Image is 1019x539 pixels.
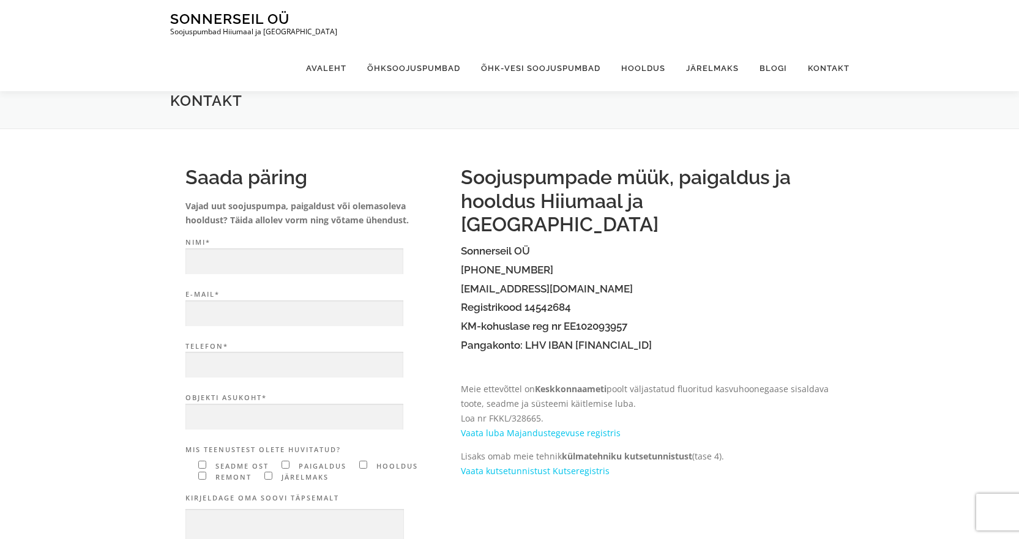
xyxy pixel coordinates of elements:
[461,427,621,439] a: Vaata luba Majandustegevuse registris
[461,283,633,295] a: [EMAIL_ADDRESS][DOMAIN_NAME]
[357,45,471,91] a: Õhksoojuspumbad
[185,200,409,226] strong: Vajad uut soojuspumpa, paigaldust või olemasoleva hooldust? Täida allolev vorm ning võtame ühendust.
[296,45,357,91] a: Avaleht
[185,392,449,430] label: Objekti asukoht*
[461,465,610,477] a: Vaata kutsetunnistust Kutseregistris
[461,382,834,440] p: Meie ettevõttel on poolt väljastatud fluoritud kasvuhoonegaase sisaldava toote, seadme ja süsteem...
[212,461,269,470] span: seadme ost
[797,45,849,91] a: Kontakt
[461,321,834,332] h4: KM-kohuslase reg nr EE102093957
[185,166,449,189] h2: Saada päring
[461,264,834,276] h4: [PHONE_NUMBER]
[461,302,834,313] h4: Registrikood 14542684
[373,461,418,470] span: hooldus
[185,289,449,327] label: E-mail*
[185,300,403,327] input: E-mail*
[185,493,449,504] label: Kirjeldage oma soovi täpsemalt
[461,245,834,257] h4: Sonnerseil OÜ
[471,45,611,91] a: Õhk-vesi soojuspumbad
[461,166,834,236] h2: Soojuspumpade müük, paigaldus ja hooldus Hiiumaal ja [GEOGRAPHIC_DATA]
[461,449,834,478] p: Lisaks omab meie tehnik (tase 4).
[170,28,337,36] p: Soojuspumbad Hiiumaal ja [GEOGRAPHIC_DATA]
[461,340,834,351] h4: Pangakonto: LHV IBAN [FINANCIAL_ID]
[676,45,749,91] a: Järelmaks
[212,472,252,481] span: remont
[185,341,449,379] label: Telefon*
[562,450,692,462] strong: külmatehniku kutsetunnistust
[185,404,403,430] input: Objekti asukoht*
[185,352,403,378] input: Telefon*
[185,237,449,275] label: Nimi*
[535,383,607,395] strong: Keskkonnaameti
[749,45,797,91] a: Blogi
[185,248,403,275] input: Nimi*
[170,10,289,27] a: Sonnerseil OÜ
[185,444,449,456] label: Mis teenustest olete huvitatud?
[278,472,329,481] span: järelmaks
[611,45,676,91] a: Hooldus
[170,91,849,110] h1: Kontakt
[296,461,346,470] span: paigaldus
